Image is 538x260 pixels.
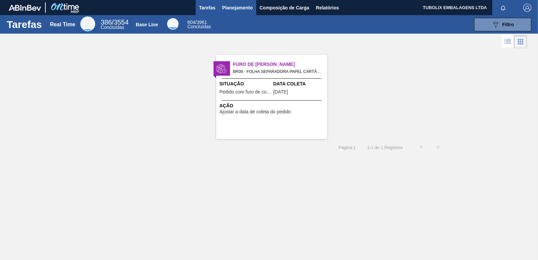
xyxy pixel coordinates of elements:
span: Tarefas [199,4,216,12]
span: 604 [187,20,195,25]
span: Situação [220,80,272,87]
div: Visão em Cards [514,35,527,48]
img: TNhmsLtSVTkK8tSr43FrP2fwEKptu5GPRR3wAAAABJRU5ErkJggg== [9,5,41,11]
span: Filtro [502,22,514,27]
span: / 3554 [101,18,128,26]
span: Concluídas [101,25,124,30]
span: Data Coleta [273,80,325,87]
span: Planejamento [222,4,253,12]
span: Composição de Carga [260,4,309,12]
div: Visão em Lista [502,35,514,48]
div: Real Time [80,16,95,31]
button: < [413,139,430,156]
span: 386 [101,18,112,26]
button: Notificações [492,3,514,12]
div: Real Time [101,20,128,30]
span: Concluídas [187,24,211,29]
span: Relatórios [316,4,339,12]
h1: Tarefas [7,21,42,28]
span: / 3961 [187,20,207,25]
button: Filtro [474,18,531,31]
span: Furo de Coleta [233,61,327,68]
div: Real Time [50,22,75,28]
div: Base Line [187,20,211,29]
div: Base Line [136,22,158,27]
div: Base Line [167,18,179,30]
span: 1 - 1 de 1 Registros [366,145,403,150]
img: status [217,64,227,74]
span: Página : 1 [339,145,356,150]
button: > [430,139,447,156]
span: Ajustar a data de coleta do pedido [220,109,291,114]
span: Pedido com furo de coleta [220,89,272,95]
span: BR09 - FOLHA SEPARADORA PAPEL CARTÃO Pedido - 2008907 [233,68,322,75]
img: Logout [523,4,531,12]
span: Ação [220,102,325,109]
span: 09/09/2025 [273,89,288,95]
